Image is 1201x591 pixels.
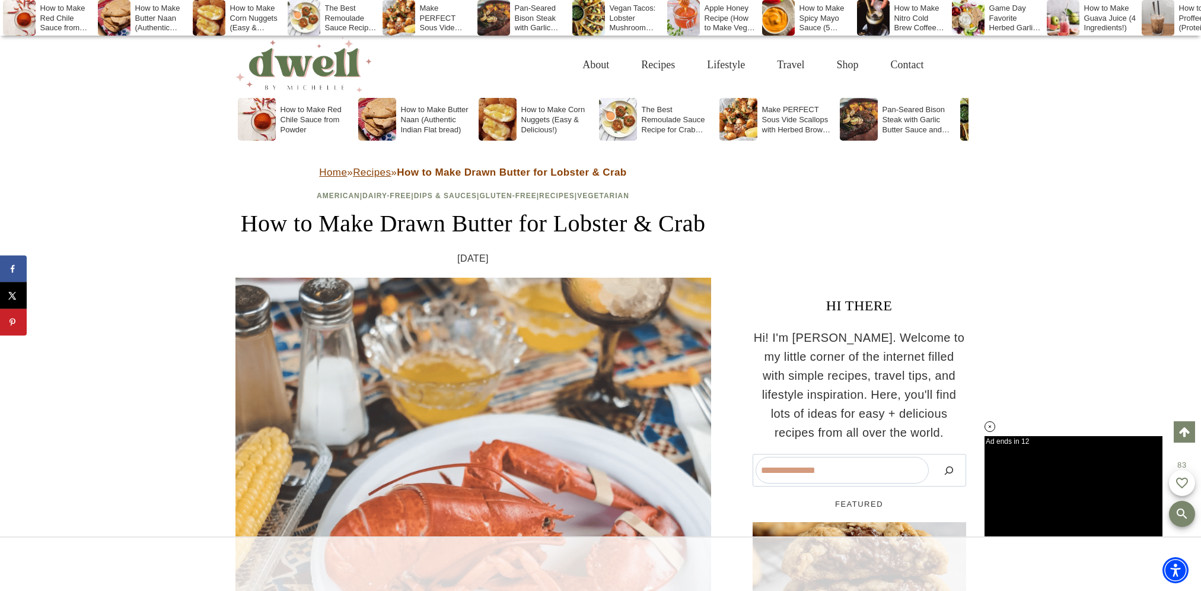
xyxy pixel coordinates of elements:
a: Recipes [353,167,391,178]
h3: HI THERE [753,295,966,316]
img: DWELL by michelle [235,37,372,92]
a: Travel [761,46,820,84]
div: Accessibility Menu [1162,557,1189,583]
p: Hi! I'm [PERSON_NAME]. Welcome to my little corner of the internet filled with simple recipes, tr... [753,328,966,442]
span: » » [319,167,626,178]
a: Dips & Sauces [414,192,477,200]
a: American [317,192,360,200]
a: Recipes [625,46,691,84]
a: Scroll to top [1174,421,1195,443]
a: Gluten-Free [479,192,536,200]
a: Vegetarian [577,192,629,200]
a: Home [319,167,347,178]
iframe: Advertisement [385,538,817,591]
strong: How to Make Drawn Butter for Lobster & Crab [397,167,626,178]
span: | | | | | [317,192,629,200]
h1: How to Make Drawn Butter for Lobster & Crab [235,206,711,242]
a: Shop [820,46,874,84]
a: Dairy-Free [362,192,411,200]
a: Lifestyle [691,46,761,84]
h5: FEATURED [753,498,966,510]
a: Contact [875,46,940,84]
time: [DATE] [457,251,489,266]
nav: Primary Navigation [566,46,939,84]
a: About [566,46,625,84]
a: Recipes [539,192,575,200]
